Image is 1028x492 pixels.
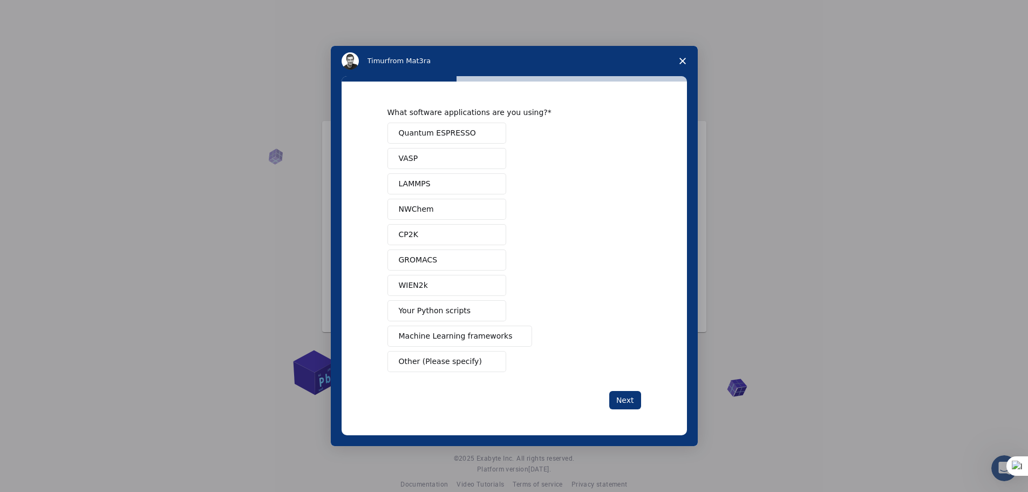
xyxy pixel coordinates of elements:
img: Profile image for Timur [342,52,359,70]
div: What software applications are you using? [387,107,625,117]
span: VASP [399,153,418,164]
span: Machine Learning frameworks [399,331,513,342]
button: Machine Learning frameworks [387,326,533,347]
span: Your Python scripts [399,305,471,316]
button: Next [609,391,641,409]
span: WIEN2k [399,280,428,291]
button: Quantum ESPRESSO [387,123,506,144]
span: Timur [367,57,387,65]
button: NWChem [387,199,506,220]
span: from Mat3ra [387,57,431,65]
span: Other (Please specify) [399,356,482,367]
span: Quantum ESPRESSO [399,127,476,139]
span: GROMACS [399,254,438,266]
button: LAMMPS [387,173,506,194]
button: CP2K [387,224,506,245]
span: LAMMPS [399,178,431,190]
span: Close survey [668,46,698,76]
button: WIEN2k [387,275,506,296]
button: GROMACS [387,250,506,271]
span: NWChem [399,204,434,215]
span: CP2K [399,229,418,240]
span: Assistance [17,8,70,17]
button: VASP [387,148,506,169]
button: Your Python scripts [387,300,506,321]
button: Other (Please specify) [387,351,506,372]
